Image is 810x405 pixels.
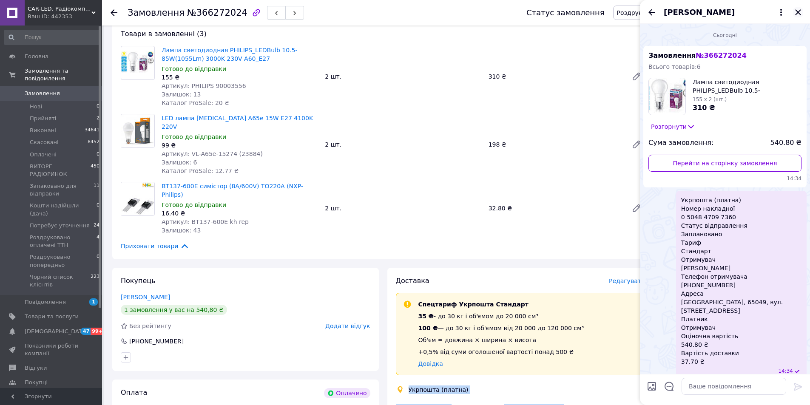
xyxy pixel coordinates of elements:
div: — до 30 кг і об'ємом від 20 000 до 120 000 см³ [418,324,584,332]
img: Лампа светодиодная PHILIPS_LEDBulb 10.5-85W(1055Lm) 3000K 230V A60_E27 [121,51,154,74]
button: Відкрити шаблони відповідей [664,381,675,392]
a: Лампа светодиодная PHILIPS_LEDBulb 10.5-85W(1055Lm) 3000K 230V A60_E27 [162,47,297,62]
a: Перейти на сторінку замовлення [648,155,801,172]
span: Укрпошта (платна) Номер накладної 0 5048 4709 7360 Статус відправлення Заплановано Тариф Стандарт... [681,196,801,366]
div: 310 ₴ [485,71,625,82]
a: Редагувати [628,200,645,217]
span: Потребує уточнення [30,222,90,229]
span: Замовлення [25,90,60,97]
span: Оплачені [30,151,57,159]
button: Назад [647,7,657,17]
a: [PERSON_NAME] [121,294,170,300]
div: 12.10.2025 [643,31,807,39]
span: Сума замовлення: [648,138,713,148]
span: Запаковано для відправки [30,182,94,198]
span: Готово до відправки [162,133,226,140]
span: Приховати товари [121,241,189,251]
span: Артикул: PHILIPS 90003556 [162,82,246,89]
img: LED лампа VIDEX A65e 15W E27 4100K 220V [121,114,154,147]
span: CAR-LED. Радіокомпоненти та LED освітлення. [28,5,91,13]
span: Без рейтингу [129,323,171,329]
span: 1 [89,298,98,306]
div: 198 ₴ [485,139,625,150]
span: Залишок: 13 [162,91,201,98]
span: 2 [97,115,99,122]
span: 0 [97,253,99,269]
span: Доставка [396,277,429,285]
span: Прийняті [30,115,56,122]
span: 0 [97,103,99,110]
span: №366272024 [187,8,247,18]
div: 2 шт. [321,139,485,150]
div: 155 ₴ [162,73,318,82]
a: Редагувати [628,136,645,153]
span: Чорний список клієнтів [30,273,91,289]
span: Оплата [121,388,147,397]
a: Редагувати [628,68,645,85]
div: 2 шт. [321,71,485,82]
span: Покупці [25,379,48,386]
span: 155 x 2 (шт.) [693,96,727,102]
div: 32.80 ₴ [485,202,625,214]
span: Роздруковано оплачені ТТН [617,9,704,16]
a: LED лампа [MEDICAL_DATA] A65e 15W E27 4100K 220V [162,115,313,130]
span: Товари та послуги [25,313,79,320]
span: 0 [97,151,99,159]
div: Об'єм = довжина × ширина × висота [418,336,584,344]
span: Скасовані [30,139,59,146]
div: Статус замовлення [526,8,605,17]
span: 47 [81,328,91,335]
img: 386874790_w100_h100_lampa-svitlodiodna-philipsledbulb.jpg [649,78,685,115]
span: Покупець [121,277,156,285]
span: 100 ₴ [418,325,438,331]
span: Спецтариф Укрпошта Стандарт [418,301,529,308]
input: Пошук [4,30,100,45]
span: 99+ [91,328,105,335]
div: [PHONE_NUMBER] [128,337,185,346]
div: - до 30 кг і об'ємом до 20 000 см³ [418,312,584,320]
span: 8452 [88,139,99,146]
span: 223 [91,273,99,289]
span: Артикул: VL-A65e-15274 (23884) [162,150,263,157]
span: Каталог ProSale: 12.77 ₴ [162,167,239,174]
span: 0 [97,202,99,217]
span: 24 [94,222,99,229]
img: BT137-600E симістор (8A/600V) TO220A (NXP-Philips) [121,182,154,215]
span: Залишок: 43 [162,227,201,234]
span: [PERSON_NAME] [664,7,735,18]
span: Каталог ProSale: 20 ₴ [162,99,229,106]
span: 14:34 12.10.2025 [648,175,801,182]
span: Редагувати [609,278,645,284]
span: Повідомлення [25,298,66,306]
span: Замовлення [648,51,747,59]
span: Замовлення [128,8,185,18]
span: 310 ₴ [693,104,715,112]
span: Головна [25,53,48,60]
div: 99 ₴ [162,141,318,150]
span: Залишок: 6 [162,159,197,166]
span: Товари в замовленні (3) [121,30,207,38]
div: 2 шт. [321,202,485,214]
span: 450 [91,163,99,178]
span: Відгуки [25,364,47,372]
div: Повернутися назад [111,8,117,17]
span: 11 [94,182,99,198]
span: Нові [30,103,42,110]
a: BT137-600E симістор (8A/600V) TO220A (NXP-Philips) [162,183,303,198]
span: Готово до відправки [162,65,226,72]
span: Виконані [30,127,56,134]
span: Замовлення та повідомлення [25,67,102,82]
div: Оплачено [324,388,370,398]
span: ВИТОРГ РАДІОРИНОК [30,163,91,178]
div: 16.40 ₴ [162,209,318,218]
button: Закрити [793,7,803,17]
span: Сьогодні [710,32,740,39]
div: Укрпошта (платна) [406,385,471,394]
div: +0,5% від суми оголошеної вартості понад 500 ₴ [418,348,584,356]
span: Додати відгук [325,323,370,329]
span: Кошти надійшли (дача) [30,202,97,217]
span: 34641 [85,127,99,134]
span: Артикул: BT137-600E kh rep [162,218,249,225]
span: 35 ₴ [418,313,434,320]
span: Лампа светодиодная PHILIPS_LEDBulb 10.5-85W(1055Lm) 3000K 230V A60_E27 [693,78,801,95]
